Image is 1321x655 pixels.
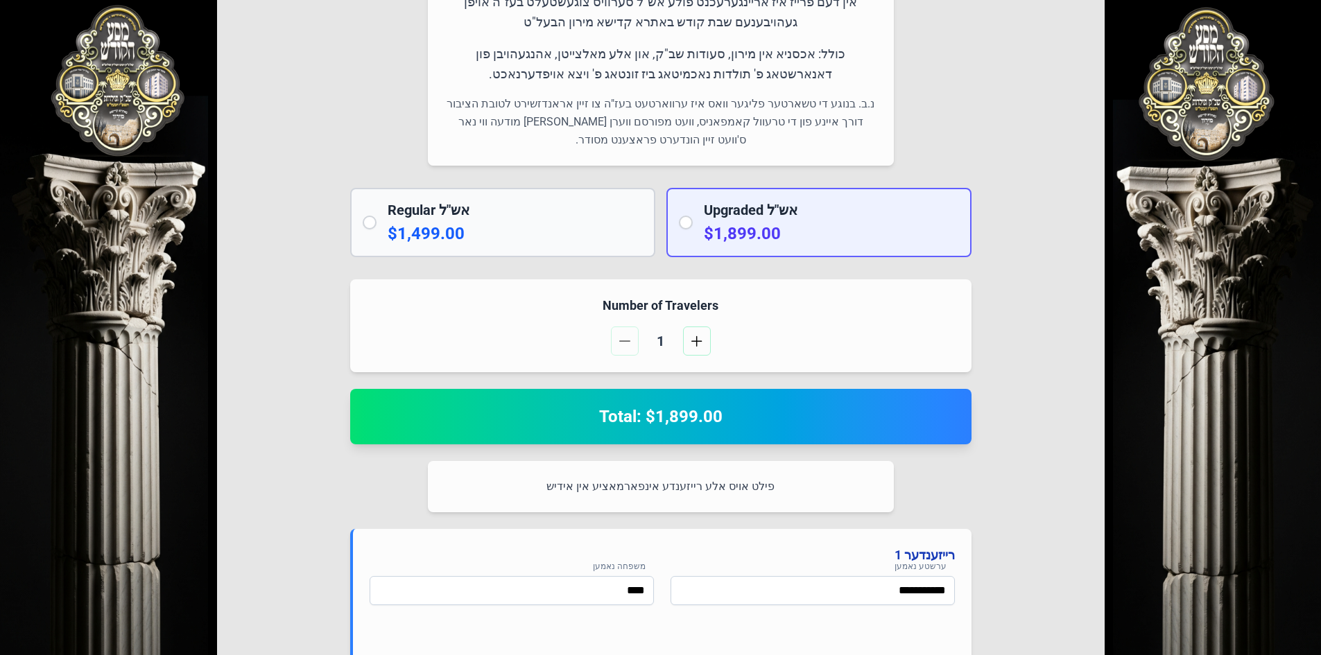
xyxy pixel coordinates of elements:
[444,95,877,149] p: נ.ב. בנוגע די טשארטער פליגער וואס איז ערווארטעט בעז"ה צו זיין אראנדזשירט לטובת הציבור דורך איינע ...
[388,222,643,245] p: $1,499.00
[388,200,643,220] h2: Regular אש"ל
[444,478,877,496] p: פילט אויס אלע רייזענדע אינפארמאציע אין אידיש
[704,200,959,220] h2: Upgraded אש"ל
[644,331,677,351] span: 1
[367,296,955,315] h4: Number of Travelers
[367,405,955,428] h2: Total: $1,899.00
[704,222,959,245] p: $1,899.00
[444,44,877,85] p: כולל: אכסניא אין מירון, סעודות שב"ק, און אלע מאלצייטן, אהנגעהויבן פון דאנארשטאג פ' תולדות נאכמיטא...
[370,545,955,565] h4: רייזענדער 1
